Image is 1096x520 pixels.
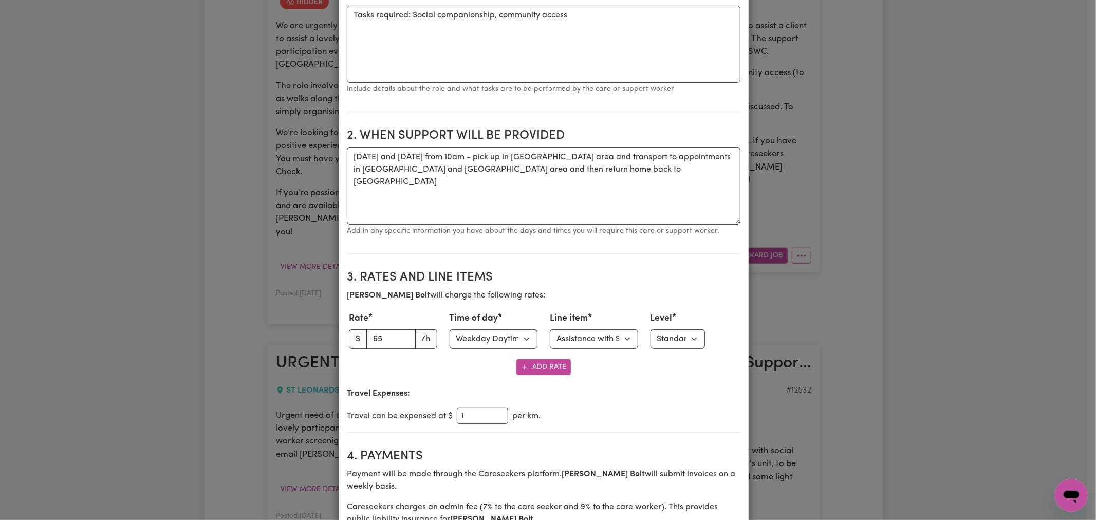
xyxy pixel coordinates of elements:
[349,329,367,349] span: $
[347,147,740,225] textarea: [DATE] and [DATE] from 10am - pick up in [GEOGRAPHIC_DATA] area and transport to appointments in ...
[347,128,740,143] h2: 2. When support will be provided
[349,312,368,325] label: Rate
[415,329,437,349] span: /h
[366,329,416,349] input: 0.00
[1055,479,1088,512] iframe: Button to launch messaging window
[347,6,740,83] textarea: Tasks required: Social companionship, community access
[651,312,673,325] label: Level
[347,85,674,93] small: Include details about the role and what tasks are to be performed by the care or support worker
[347,291,430,300] b: [PERSON_NAME] Bolt
[347,289,740,302] p: will charge the following rates:
[516,359,571,375] button: Add Rate
[550,312,588,325] label: Line item
[347,468,740,493] p: Payment will be made through the Careseekers platform. will submit invoices on a weekly basis.
[347,449,740,464] h2: 4. Payments
[347,410,453,422] span: Travel can be expensed at $
[347,389,410,398] b: Travel Expenses:
[347,227,719,235] small: Add in any specific information you have about the days and times you will require this care or s...
[562,470,645,478] b: [PERSON_NAME] Bolt
[347,270,740,285] h2: 3. Rates and Line Items
[450,312,498,325] label: Time of day
[512,410,541,422] span: per km.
